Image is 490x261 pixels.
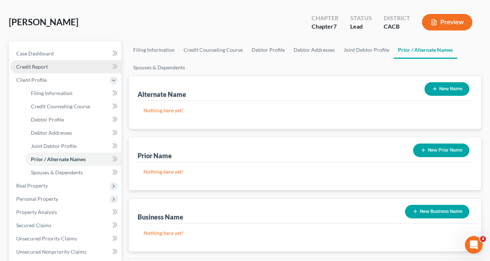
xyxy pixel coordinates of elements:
[129,41,179,59] a: Filing Information
[333,23,337,30] span: 7
[129,59,189,76] a: Spouses & Dependents
[16,196,58,202] span: Personal Property
[31,130,72,136] span: Debtor Addresses
[25,126,121,139] a: Debtor Addresses
[31,90,72,96] span: Filing Information
[31,169,83,175] span: Spouses & Dependents
[16,249,86,255] span: Unsecured Nonpriority Claims
[350,22,372,31] div: Lead
[10,219,121,232] a: Secured Claims
[138,151,172,160] div: Prior Name
[143,107,466,114] p: Nothing here yet!
[10,232,121,245] a: Unsecured Priority Claims
[394,41,457,59] a: Prior / Alternate Names
[384,22,410,31] div: CACB
[25,139,121,153] a: Joint Debtor Profile
[10,206,121,219] a: Property Analysis
[289,41,339,59] a: Debtor Addresses
[31,116,64,123] span: Debtor Profile
[138,213,183,221] div: Business Name
[465,236,483,254] iframe: Intercom live chat
[31,103,90,109] span: Credit Counseling Course
[25,87,121,100] a: Filing Information
[10,47,121,60] a: Case Dashboard
[10,245,121,258] a: Unsecured Nonpriority Claims
[247,41,289,59] a: Debtor Profile
[339,41,394,59] a: Joint Debtor Profile
[10,60,121,73] a: Credit Report
[9,17,78,27] span: [PERSON_NAME]
[25,113,121,126] a: Debtor Profile
[312,22,338,31] div: Chapter
[480,236,486,242] span: 4
[405,205,469,218] button: New Business Name
[179,41,247,59] a: Credit Counseling Course
[31,156,86,162] span: Prior / Alternate Names
[138,90,186,99] div: Alternate Name
[16,182,48,189] span: Real Property
[143,168,466,175] p: Nothing here yet!
[384,14,410,22] div: District
[25,100,121,113] a: Credit Counseling Course
[312,14,338,22] div: Chapter
[16,235,77,242] span: Unsecured Priority Claims
[25,166,121,179] a: Spouses & Dependents
[425,82,469,96] button: New Name
[413,144,469,157] button: New Prior Name
[31,143,77,149] span: Joint Debtor Profile
[350,14,372,22] div: Status
[422,14,472,30] button: Preview
[143,229,466,237] p: Nothing here yet!
[16,222,52,228] span: Secured Claims
[16,50,54,57] span: Case Dashboard
[16,77,47,83] span: Client Profile
[25,153,121,166] a: Prior / Alternate Names
[16,209,57,215] span: Property Analysis
[16,64,48,70] span: Credit Report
